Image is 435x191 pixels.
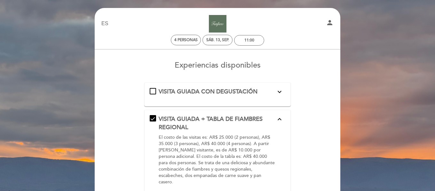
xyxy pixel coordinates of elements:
md-checkbox: VISITA GUIADA CON DEGUSTACIÓN expand_more El costo de las visitas es: AR$ 15.000 (1 persona), AR$... [150,88,286,96]
span: VISITA GUIADA CON DEGUSTACIÓN [159,88,257,95]
button: expand_more [274,88,285,96]
button: person [326,19,334,29]
i: person [326,19,334,26]
div: 11:00 [244,38,254,43]
a: Bodega [PERSON_NAME] [178,15,257,33]
i: expand_more [276,88,283,96]
span: VISITA GUIADA + TABLA DE FIAMBRES REGIONAL [159,115,263,131]
i: expand_less [276,115,283,123]
button: expand_less [274,115,285,123]
div: El costo de las visitas es: AR$ 25.000 (2 personas), AR$ 35.000 (3 personas), AR$ 40.000 (4 perso... [159,134,276,185]
md-checkbox: VISITA GUIADA + TABLA DE FIAMBRES REGIONAL expand_more El costo de las visitas es: AR$ 25.000 (2 ... [150,115,286,188]
div: sáb. 13, sep. [206,38,229,42]
span: 4 personas [174,38,198,42]
span: Experiencias disponibles [175,61,261,70]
